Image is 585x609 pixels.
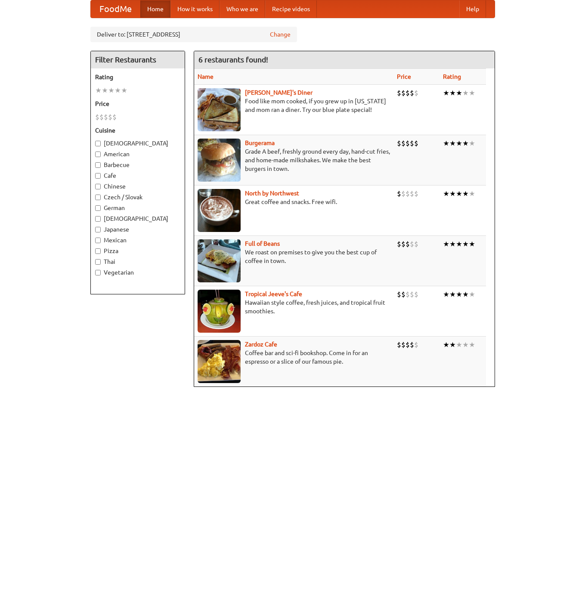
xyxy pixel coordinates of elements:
[198,88,241,131] img: sallys.jpg
[462,239,469,249] li: ★
[95,141,101,146] input: [DEMOGRAPHIC_DATA]
[245,341,277,348] a: Zardoz Cafe
[95,162,101,168] input: Barbecue
[95,204,180,212] label: German
[112,112,117,122] li: $
[170,0,220,18] a: How it works
[245,190,299,197] a: North by Northwest
[414,88,418,98] li: $
[140,0,170,18] a: Home
[443,88,449,98] li: ★
[405,290,410,299] li: $
[397,88,401,98] li: $
[95,126,180,135] h5: Cuisine
[414,189,418,198] li: $
[456,139,462,148] li: ★
[397,73,411,80] a: Price
[104,112,108,122] li: $
[95,193,180,201] label: Czech / Slovak
[95,73,180,81] h5: Rating
[95,184,101,189] input: Chinese
[443,290,449,299] li: ★
[449,139,456,148] li: ★
[95,139,180,148] label: [DEMOGRAPHIC_DATA]
[397,340,401,349] li: $
[95,268,180,277] label: Vegetarian
[456,290,462,299] li: ★
[245,89,313,96] a: [PERSON_NAME]'s Diner
[410,239,414,249] li: $
[456,189,462,198] li: ★
[198,139,241,182] img: burgerama.jpg
[91,51,185,68] h4: Filter Restaurants
[469,88,475,98] li: ★
[95,171,180,180] label: Cafe
[401,88,405,98] li: $
[462,88,469,98] li: ★
[245,240,280,247] a: Full of Beans
[401,290,405,299] li: $
[99,112,104,122] li: $
[401,139,405,148] li: $
[469,239,475,249] li: ★
[443,239,449,249] li: ★
[410,340,414,349] li: $
[95,99,180,108] h5: Price
[198,248,390,265] p: We roast on premises to give you the best cup of coffee in town.
[397,239,401,249] li: $
[449,239,456,249] li: ★
[95,112,99,122] li: $
[397,290,401,299] li: $
[95,248,101,254] input: Pizza
[265,0,317,18] a: Recipe videos
[95,86,102,95] li: ★
[95,236,180,244] label: Mexican
[449,189,456,198] li: ★
[95,257,180,266] label: Thai
[198,97,390,114] p: Food like mom cooked, if you grew up in [US_STATE] and mom ran a diner. Try our blue plate special!
[95,225,180,234] label: Japanese
[401,239,405,249] li: $
[95,238,101,243] input: Mexican
[198,73,214,80] a: Name
[469,340,475,349] li: ★
[245,139,275,146] a: Burgerama
[397,189,401,198] li: $
[198,189,241,232] img: north.jpg
[405,239,410,249] li: $
[449,290,456,299] li: ★
[462,340,469,349] li: ★
[449,340,456,349] li: ★
[198,340,241,383] img: zardoz.jpg
[198,298,390,315] p: Hawaiian style coffee, fresh juices, and tropical fruit smoothies.
[198,239,241,282] img: beans.jpg
[414,239,418,249] li: $
[91,0,140,18] a: FoodMe
[95,151,101,157] input: American
[410,189,414,198] li: $
[456,340,462,349] li: ★
[414,340,418,349] li: $
[245,291,302,297] a: Tropical Jeeve's Cafe
[401,189,405,198] li: $
[449,88,456,98] li: ★
[443,73,461,80] a: Rating
[405,340,410,349] li: $
[95,150,180,158] label: American
[410,139,414,148] li: $
[95,227,101,232] input: Japanese
[469,290,475,299] li: ★
[397,139,401,148] li: $
[443,189,449,198] li: ★
[95,259,101,265] input: Thai
[95,182,180,191] label: Chinese
[95,270,101,275] input: Vegetarian
[95,195,101,200] input: Czech / Slovak
[410,88,414,98] li: $
[198,147,390,173] p: Grade A beef, freshly ground every day, hand-cut fries, and home-made milkshakes. We make the bes...
[462,139,469,148] li: ★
